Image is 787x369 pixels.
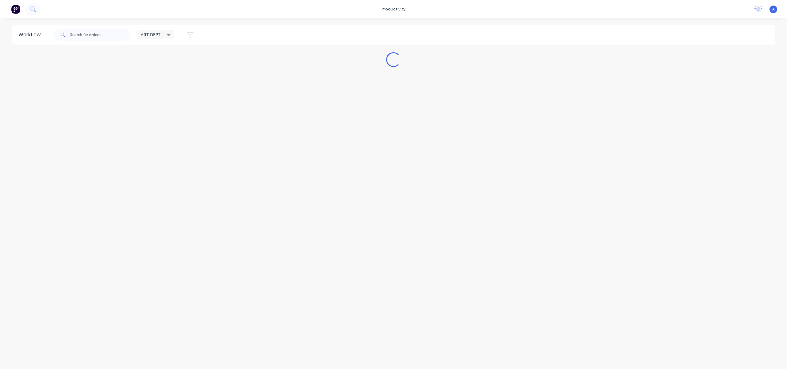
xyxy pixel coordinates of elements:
[379,5,409,14] div: productivity
[141,31,160,38] span: ART DEPT
[18,31,44,38] div: Workflow
[70,29,131,41] input: Search for orders...
[772,6,775,12] span: A
[11,5,20,14] img: Factory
